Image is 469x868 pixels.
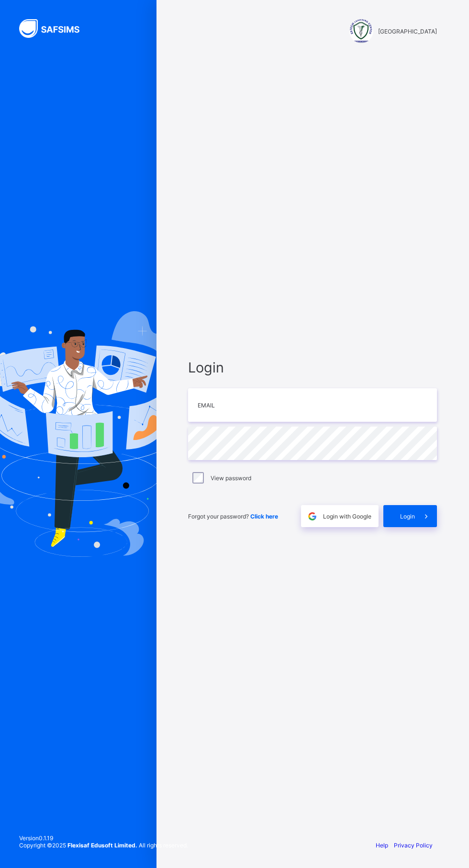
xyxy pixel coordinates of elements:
a: Privacy Policy [394,842,433,849]
img: SAFSIMS Logo [19,19,91,38]
a: Help [376,842,388,849]
span: Login with Google [323,513,371,520]
span: Forgot your password? [188,513,278,520]
img: google.396cfc9801f0270233282035f929180a.svg [307,511,318,522]
span: Copyright © 2025 All rights reserved. [19,842,188,849]
span: Version 0.1.19 [19,834,188,842]
label: View password [211,474,251,482]
strong: Flexisaf Edusoft Limited. [67,842,137,849]
a: Click here [250,513,278,520]
span: [GEOGRAPHIC_DATA] [378,28,437,35]
span: Login [400,513,415,520]
span: Login [188,359,437,376]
